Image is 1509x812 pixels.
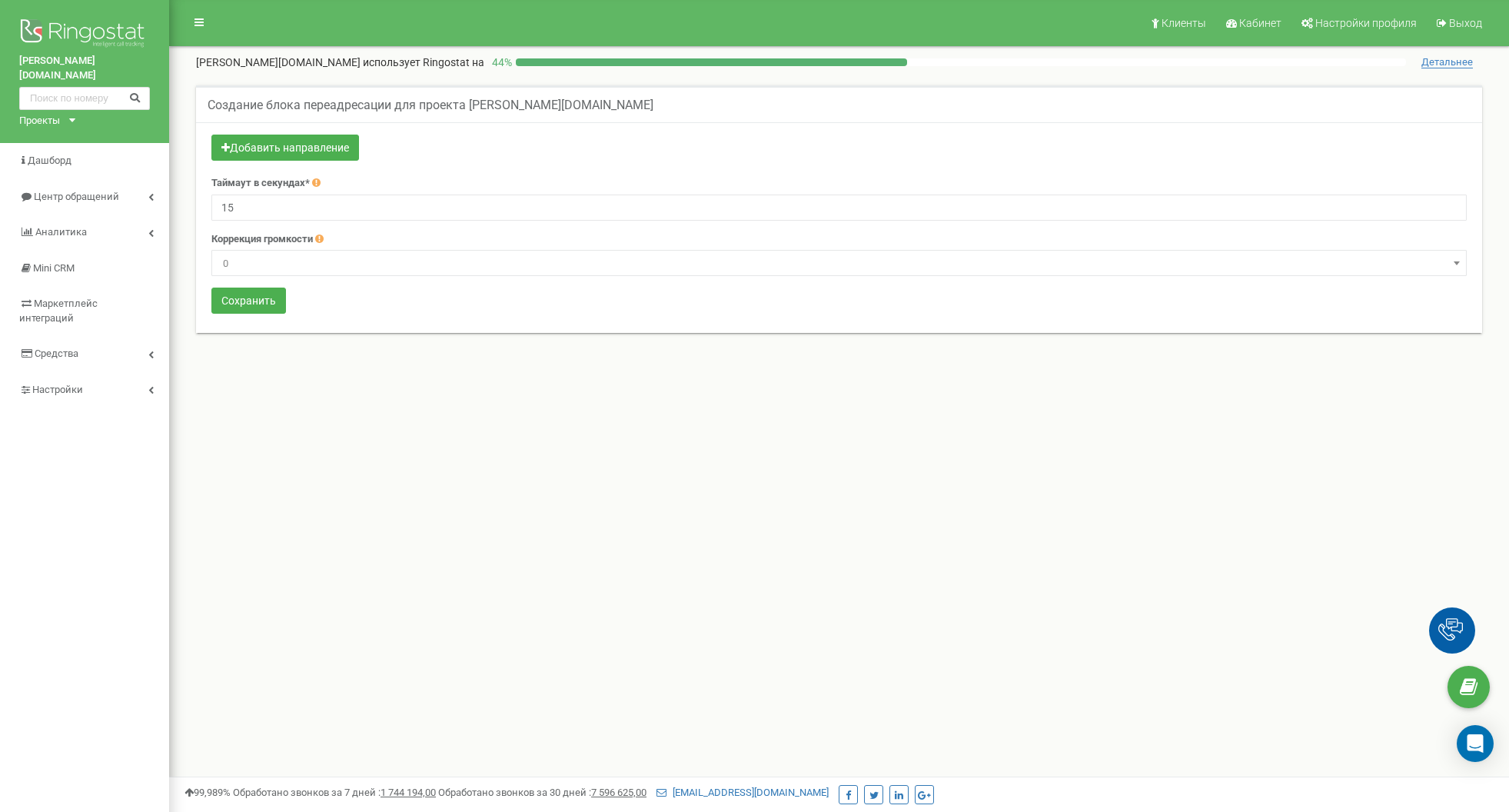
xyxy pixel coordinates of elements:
span: Клиенты [1162,17,1206,29]
span: Маркетплейс интеграций [19,298,98,324]
span: Настройки [32,384,83,395]
a: [PERSON_NAME][DOMAIN_NAME] [19,54,150,82]
a: [EMAIL_ADDRESS][DOMAIN_NAME] [656,787,829,798]
span: Детальнее [1421,56,1473,68]
button: Добавить направление [211,135,359,161]
input: Поиск по номеру [19,87,150,110]
img: Ringostat logo [19,15,150,54]
span: Кабинет [1239,17,1281,29]
u: 1 744 194,00 [381,787,436,798]
span: использует Ringostat на [363,56,484,68]
span: Настройки профиля [1315,17,1417,29]
span: Средства [35,348,78,359]
p: 44 % [484,55,516,70]
label: Коррекция громкости [211,232,313,247]
span: 0 [211,250,1467,276]
u: 7 596 625,00 [591,787,646,798]
label: Таймаут в секундах* [211,176,310,191]
span: Центр обращений [34,191,119,202]
span: Аналитика [35,226,87,238]
span: Обработано звонков за 7 дней : [233,787,436,798]
span: Обработано звонков за 30 дней : [438,787,646,798]
div: Open Intercom Messenger [1457,725,1494,762]
h5: Создание блока переадресации для проекта [PERSON_NAME][DOMAIN_NAME] [208,98,653,112]
span: Дашборд [28,155,71,166]
button: Сохранить [211,288,286,314]
span: Mini CRM [33,262,75,274]
span: Выход [1449,17,1482,29]
p: [PERSON_NAME][DOMAIN_NAME] [196,55,484,70]
span: 99,989% [184,787,231,798]
div: Проекты [19,114,60,128]
span: 0 [217,253,1461,275]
